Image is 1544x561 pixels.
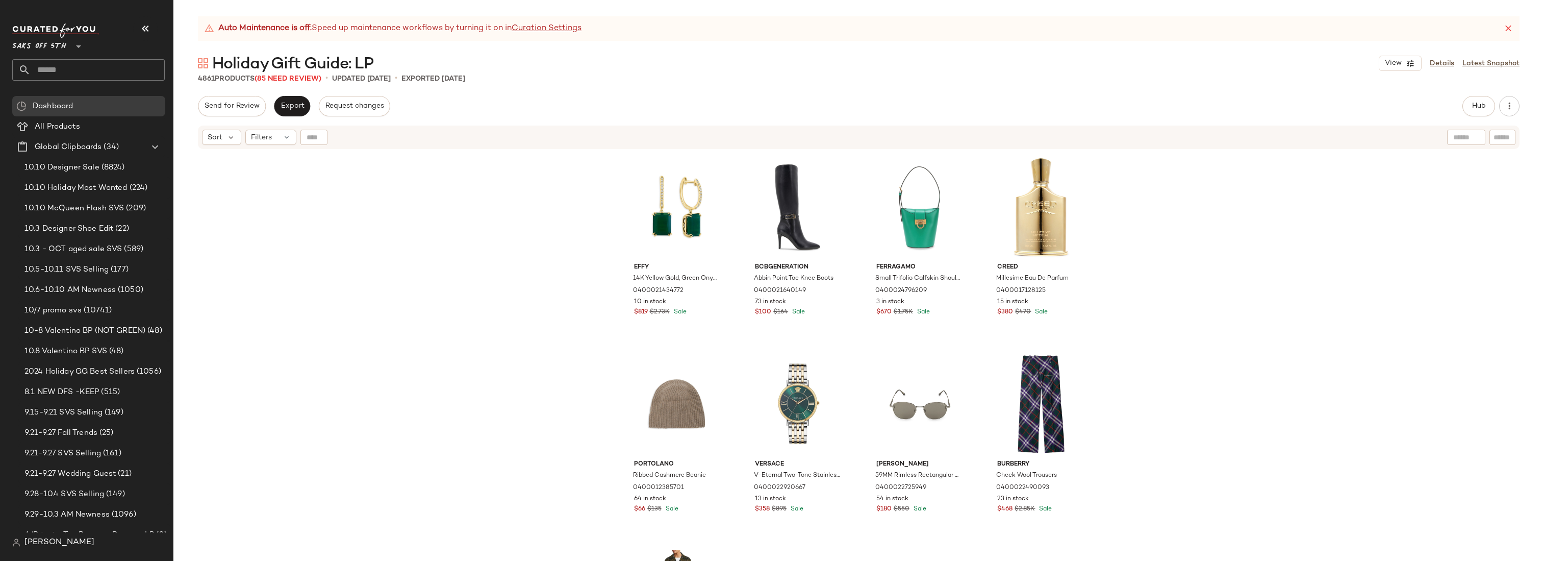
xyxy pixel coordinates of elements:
span: 10 in stock [634,298,666,307]
span: 9.21-9.27 SVS Selling [24,448,101,459]
span: View [1384,59,1402,67]
span: (149) [104,489,125,500]
img: 0400022490093_VINECHECK [989,353,1092,456]
span: $670 [876,308,892,317]
span: (1050) [116,284,143,296]
span: Millesime Eau De Parfum [996,274,1069,283]
span: (21) [116,468,132,480]
span: 9.28-10.4 SVS Selling [24,489,104,500]
span: 54 in stock [876,495,908,504]
span: Ferragamo [876,263,963,272]
a: Curation Settings [512,22,581,35]
span: Saks OFF 5TH [12,35,66,53]
span: 73 in stock [755,298,786,307]
span: (515) [99,386,120,398]
span: Small Trifolio Calfskin Shoulder Bag [875,274,961,283]
span: 10.5-10.11 SVS Selling [24,264,109,276]
span: 0400021640149 [754,286,806,296]
span: Sale [912,506,926,513]
span: Ribbed Cashmere Beanie [633,471,706,480]
span: All Products [35,121,80,133]
button: Send for Review [198,96,266,116]
span: $380 [997,308,1013,317]
button: Request changes [319,96,390,116]
span: $100 [755,308,771,317]
span: (0) [154,529,167,541]
span: 59MM Rimless Rectangular Sunglasses [875,471,961,480]
span: 8.1 NEW DFS -KEEP [24,386,99,398]
button: View [1379,56,1422,71]
span: 4861 [198,75,215,83]
img: 0400024796209_GREEN [868,156,971,259]
span: Export [280,102,304,110]
span: (48) [145,325,162,337]
span: (85 Need Review) [255,75,321,83]
span: 9.15-9.21 SVS Selling [24,407,103,419]
span: Sale [1033,309,1048,315]
span: Check Wool Trousers [996,471,1057,480]
span: 9.21-9.27 Wedding Guest [24,468,116,480]
span: $135 [647,505,662,514]
span: (224) [128,182,148,194]
span: Send for Review [204,102,260,110]
span: $358 [755,505,770,514]
span: 10.6-10.10 AM Newness [24,284,116,296]
span: 0400024796209 [875,286,927,296]
span: 10.3 - OCT aged sale SVS [24,243,122,255]
span: Sale [790,309,805,315]
span: 23 in stock [997,495,1029,504]
span: Global Clipboards [35,141,102,153]
span: 10-8 Valentino BP (NOT GREEN) [24,325,145,337]
span: Filters [251,132,272,143]
span: 9.29-10.3 AM Newness [24,509,110,521]
span: • [325,72,328,85]
div: Products [198,74,321,84]
span: A/B test - Top Dresses: Dresses LP [24,529,154,541]
span: Effy [634,263,720,272]
span: Sort [208,132,222,143]
span: Burberry [997,460,1083,469]
span: (25) [97,427,114,439]
span: Sale [789,506,803,513]
span: $66 [634,505,645,514]
span: 10.8 Valentino BP SVS [24,346,107,357]
span: 9.21-9.27 Fall Trends [24,427,97,439]
span: $180 [876,505,892,514]
span: $895 [772,505,787,514]
span: [PERSON_NAME] [876,460,963,469]
strong: Auto Maintenance is off. [218,22,312,35]
span: Versace [755,460,841,469]
span: Creed [997,263,1083,272]
a: Details [1430,58,1454,69]
img: svg%3e [16,101,27,111]
span: (177) [109,264,129,276]
p: Exported [DATE] [401,74,465,84]
span: (48) [107,346,124,357]
span: Abbin Point Toe Knee Boots [754,274,833,283]
span: 2024 Holiday GG Best Sellers [24,366,135,378]
button: Export [274,96,310,116]
span: $550 [894,505,909,514]
span: • [395,72,397,85]
span: (589) [122,243,143,255]
span: (1056) [135,366,161,378]
span: 0400022920667 [754,483,805,493]
span: 0400022490093 [996,483,1049,493]
img: 0400022920667 [747,353,849,456]
img: svg%3e [12,539,20,547]
img: 0400021640149 [747,156,849,259]
span: Sale [1037,506,1052,513]
span: 64 in stock [634,495,666,504]
span: Sale [664,506,678,513]
img: svg%3e [198,58,208,68]
span: $164 [773,308,788,317]
img: 0400022725949_GUNMETALSMOKE [868,353,971,456]
a: Latest Snapshot [1462,58,1520,69]
span: Holiday Gift Guide: LP [212,54,373,75]
button: Hub [1462,96,1495,116]
span: $1.75K [894,308,913,317]
span: (34) [102,141,119,153]
span: 10.10 Designer Sale [24,162,99,174]
p: updated [DATE] [332,74,391,84]
img: 0400017128125 [989,156,1092,259]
